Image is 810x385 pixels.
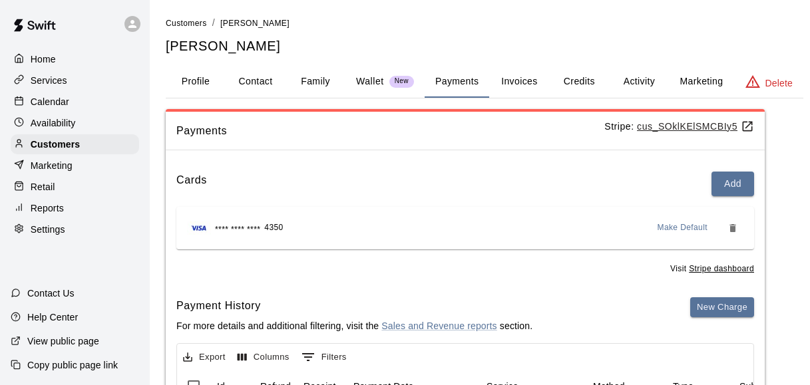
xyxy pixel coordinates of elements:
a: Settings [11,219,139,239]
button: New Charge [690,297,754,318]
a: Sales and Revenue reports [381,321,497,331]
button: Family [286,66,345,98]
span: [PERSON_NAME] [220,19,290,28]
button: Export [180,347,229,368]
button: Add [711,172,754,196]
button: Credits [549,66,609,98]
p: Delete [765,76,793,90]
img: Credit card brand logo [187,221,211,235]
a: Marketing [11,156,139,176]
a: cus_SOklKElSMCBIy5 [637,121,754,132]
button: Profile [166,66,226,98]
nav: breadcrumb [166,16,803,31]
p: Calendar [31,95,69,108]
a: Availability [11,113,139,133]
p: Settings [31,223,65,236]
p: Copy public page link [27,358,118,372]
button: Invoices [489,66,549,98]
a: Customers [166,17,207,28]
p: Customers [31,138,80,151]
p: Reports [31,201,64,215]
h5: [PERSON_NAME] [166,37,803,55]
button: Show filters [298,346,350,368]
p: Retail [31,180,55,193]
span: Payments [176,122,604,140]
span: Customers [166,19,207,28]
a: Home [11,49,139,69]
p: For more details and additional filtering, visit the section. [176,319,532,332]
span: New [389,77,414,86]
p: Marketing [31,159,73,172]
p: Availability [31,116,76,130]
button: Make Default [652,217,713,239]
a: Retail [11,177,139,197]
a: Calendar [11,92,139,112]
button: Remove [722,217,743,239]
p: Services [31,74,67,87]
a: Stripe dashboard [689,264,754,273]
h6: Cards [176,172,207,196]
a: Customers [11,134,139,154]
a: Reports [11,198,139,218]
div: basic tabs example [166,66,803,98]
p: Stripe: [604,120,754,134]
button: Select columns [234,347,293,368]
p: View public page [27,334,99,348]
span: 4350 [264,221,283,235]
span: Visit [670,263,754,276]
h6: Payment History [176,297,532,315]
button: Activity [609,66,669,98]
button: Marketing [669,66,733,98]
p: Home [31,53,56,66]
p: Wallet [356,74,384,88]
p: Help Center [27,311,78,324]
button: Contact [226,66,286,98]
li: / [212,16,215,30]
span: Make Default [658,221,708,235]
p: Contact Us [27,287,75,300]
button: Payments [425,66,489,98]
a: Services [11,70,139,90]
